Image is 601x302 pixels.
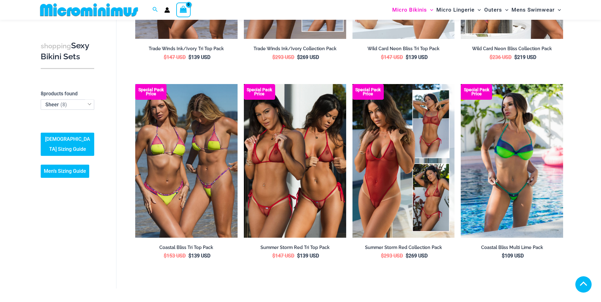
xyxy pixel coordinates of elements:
[272,54,294,60] bdi: 293 USD
[135,88,167,96] b: Special Pack Price
[555,2,561,18] span: Menu Toggle
[392,2,427,18] span: Micro Bikinis
[244,84,346,238] a: Summer Storm Red Tri Top Pack F Summer Storm Red Tri Top Pack BSummer Storm Red Tri Top Pack B
[352,84,455,238] img: Summer Storm Red Collection Pack F
[352,245,455,253] a: Summer Storm Red Collection Pack
[135,84,238,238] img: Coastal Bliss Leopard Sunset Tri Top Pack
[484,2,502,18] span: Outers
[188,54,210,60] bdi: 139 USD
[45,102,69,108] span: Sheer
[461,84,563,238] img: Coastal Bliss Multi Lime 3223 Underwire Top 4275 Micro 07
[461,46,563,52] h2: Wild Card Neon Bliss Collection Pack
[244,245,346,253] a: Summer Storm Red Tri Top Pack
[381,54,403,60] bdi: 147 USD
[475,2,481,18] span: Menu Toggle
[297,253,300,259] span: $
[381,253,403,259] bdi: 293 USD
[244,88,275,96] b: Special Pack Price
[41,89,94,99] p: products found
[244,84,346,238] img: Summer Storm Red Tri Top Pack F
[427,2,433,18] span: Menu Toggle
[352,88,384,96] b: Special Pack Price
[41,91,44,97] span: 8
[188,54,191,60] span: $
[390,1,563,19] nav: Site Navigation
[461,245,563,253] a: Coastal Bliss Multi Lime Pack
[62,102,65,108] span: 8
[502,2,508,18] span: Menu Toggle
[461,245,563,251] h2: Coastal Bliss Multi Lime Pack
[135,245,238,251] h2: Coastal Bliss Tri Top Pack
[135,245,238,253] a: Coastal Bliss Tri Top Pack
[135,46,238,54] a: Trade Winds Ink/Ivory Tri Top Pack
[41,165,89,178] a: Men’s Sizing Guide
[352,46,455,52] h2: Wild Card Neon Bliss Tri Top Pack
[272,54,275,60] span: $
[60,102,67,108] span: ( )
[38,3,141,17] img: MM SHOP LOGO FLAT
[244,46,346,54] a: Trade Winds Ink/Ivory Collection Pack
[297,54,300,60] span: $
[352,84,455,238] a: Summer Storm Red Collection Pack F Summer Storm Red Collection Pack BSummer Storm Red Collection ...
[352,245,455,251] h2: Summer Storm Red Collection Pack
[188,253,210,259] bdi: 139 USD
[406,253,408,259] span: $
[297,253,319,259] bdi: 139 USD
[461,84,563,238] a: Coastal Bliss Multi Lime 3223 Underwire Top 4275 Micro 07 Coastal Bliss Multi Lime 3223 Underwire...
[381,253,384,259] span: $
[176,3,191,17] a: View Shopping Cart, empty
[164,253,186,259] bdi: 153 USD
[152,6,158,14] a: Search icon link
[436,2,475,18] span: Micro Lingerie
[406,54,408,60] span: $
[41,100,94,109] span: Sheer
[406,54,428,60] bdi: 139 USD
[297,54,319,60] bdi: 269 USD
[164,54,167,60] span: $
[511,2,555,18] span: Mens Swimwear
[188,253,191,259] span: $
[514,54,536,60] bdi: 219 USD
[135,84,238,238] a: Coastal Bliss Leopard Sunset Tri Top Pack Coastal Bliss Leopard Sunset Tri Top Pack BCoastal Blis...
[244,245,346,251] h2: Summer Storm Red Tri Top Pack
[244,46,346,52] h2: Trade Winds Ink/Ivory Collection Pack
[391,2,435,18] a: Micro BikinisMenu ToggleMenu Toggle
[41,42,71,50] span: shopping
[41,133,94,156] a: [DEMOGRAPHIC_DATA] Sizing Guide
[435,2,482,18] a: Micro LingerieMenu ToggleMenu Toggle
[490,54,492,60] span: $
[164,7,170,13] a: Account icon link
[502,253,505,259] span: $
[41,40,94,62] h3: Sexy Bikini Sets
[41,99,94,110] span: Sheer
[135,46,238,52] h2: Trade Winds Ink/Ivory Tri Top Pack
[272,253,294,259] bdi: 147 USD
[502,253,524,259] bdi: 109 USD
[272,253,275,259] span: $
[490,54,511,60] bdi: 236 USD
[352,46,455,54] a: Wild Card Neon Bliss Tri Top Pack
[406,253,428,259] bdi: 269 USD
[461,88,492,96] b: Special Pack Price
[164,54,186,60] bdi: 147 USD
[461,46,563,54] a: Wild Card Neon Bliss Collection Pack
[510,2,562,18] a: Mens SwimwearMenu ToggleMenu Toggle
[164,253,167,259] span: $
[483,2,510,18] a: OutersMenu ToggleMenu Toggle
[514,54,517,60] span: $
[381,54,384,60] span: $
